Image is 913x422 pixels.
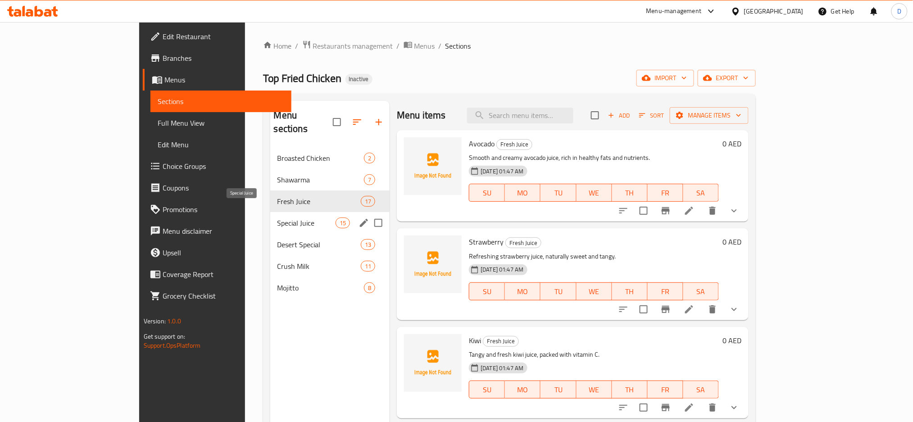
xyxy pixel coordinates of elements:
span: MO [509,383,537,396]
button: WE [577,184,612,202]
button: show more [723,299,745,320]
a: Edit Menu [150,134,292,155]
span: TU [544,186,572,200]
button: SA [683,282,719,300]
span: Top Fried Chicken [263,68,342,88]
div: items [364,153,375,163]
span: Fresh Juice [277,196,361,207]
div: Fresh Juice [496,139,532,150]
h6: 0 AED [722,236,741,248]
div: items [364,282,375,293]
button: Add [604,109,633,123]
span: [DATE] 01:47 AM [477,265,527,274]
a: Edit menu item [684,205,695,216]
span: [DATE] 01:47 AM [477,364,527,372]
button: MO [505,184,541,202]
span: [DATE] 01:47 AM [477,167,527,176]
span: D [897,6,901,16]
button: delete [702,397,723,418]
button: FR [648,381,683,399]
div: Special Juice15edit [270,212,390,234]
h2: Menu items [397,109,446,122]
img: Strawberry [404,236,462,293]
span: FR [651,285,680,298]
li: / [397,41,400,51]
button: SU [469,282,505,300]
a: Restaurants management [302,40,393,52]
span: Choice Groups [163,161,285,172]
a: Edit menu item [684,304,695,315]
p: Tangy and fresh kiwi juice, packed with vitamin C. [469,349,719,360]
button: sort-choices [613,397,634,418]
span: export [705,73,749,84]
button: Add section [368,111,390,133]
span: Desert Special [277,239,361,250]
button: sort-choices [613,299,634,320]
button: FR [648,282,683,300]
button: SU [469,184,505,202]
p: Refreshing strawberry juice, naturally sweet and tangy. [469,251,719,262]
span: Menus [164,74,285,85]
button: show more [723,397,745,418]
span: Broasted Chicken [277,153,364,163]
span: Kiwi [469,334,481,347]
a: Coverage Report [143,263,292,285]
button: Sort [637,109,666,123]
span: Select section [586,106,604,125]
button: SU [469,381,505,399]
a: Edit menu item [684,402,695,413]
span: Add [607,110,631,121]
div: Fresh Juice [505,237,541,248]
button: SA [683,381,719,399]
span: Branches [163,53,285,64]
span: Fresh Juice [506,238,541,248]
span: Special Juice [277,218,336,228]
svg: Show Choices [729,304,740,315]
button: TH [612,184,648,202]
div: items [361,239,375,250]
button: delete [702,299,723,320]
span: 11 [361,262,375,271]
span: Manage items [677,110,741,121]
div: Desert Special13 [270,234,390,255]
a: Grocery Checklist [143,285,292,307]
span: Select all sections [327,113,346,132]
svg: Show Choices [729,205,740,216]
span: MO [509,186,537,200]
span: Grocery Checklist [163,290,285,301]
button: WE [577,381,612,399]
span: Get support on: [144,331,185,342]
div: Mojitto8 [270,277,390,299]
span: WE [580,285,609,298]
button: export [698,70,756,86]
span: Select to update [634,201,653,220]
button: sort-choices [613,200,634,222]
span: Inactive [345,75,372,83]
span: 2 [364,154,375,163]
button: delete [702,200,723,222]
p: Smooth and creamy avocado juice, rich in healthy fats and nutrients. [469,152,719,163]
h6: 0 AED [722,137,741,150]
a: Branches [143,47,292,69]
nav: breadcrumb [263,40,756,52]
button: WE [577,282,612,300]
button: import [636,70,694,86]
div: Crush Milk [277,261,361,272]
span: Shawarma [277,174,364,185]
div: items [361,196,375,207]
span: Edit Menu [158,139,285,150]
span: Select to update [634,398,653,417]
span: Add item [604,109,633,123]
a: Full Menu View [150,112,292,134]
a: Menus [143,69,292,91]
span: Edit Restaurant [163,31,285,42]
div: Fresh Juice [483,336,519,347]
span: 17 [361,197,375,206]
div: Fresh Juice17 [270,191,390,212]
input: search [467,108,573,123]
span: WE [580,383,609,396]
button: Branch-specific-item [655,397,677,418]
span: TU [544,285,572,298]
